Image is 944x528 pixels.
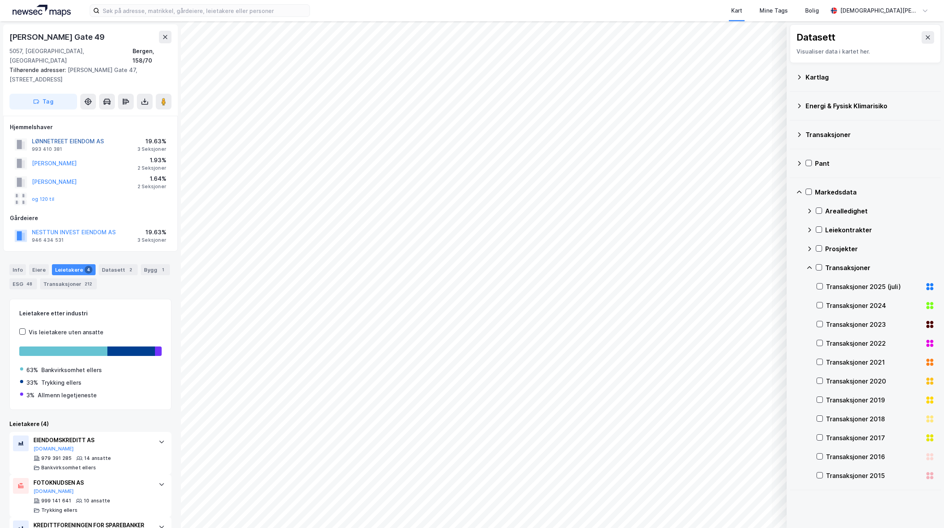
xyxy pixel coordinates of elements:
[159,266,167,274] div: 1
[100,5,310,17] input: Søk på adresse, matrikkel, gårdeiere, leietakere eller personer
[32,237,64,243] div: 946 434 531
[826,358,922,367] div: Transaksjoner 2021
[825,225,935,235] div: Leiekontrakter
[9,278,37,289] div: ESG
[10,122,171,132] div: Hjemmelshaver
[9,94,77,109] button: Tag
[138,174,166,183] div: 1.64%
[826,339,922,348] div: Transaksjoner 2022
[41,378,81,387] div: Trykking ellers
[26,378,38,387] div: 33%
[9,264,26,275] div: Info
[26,365,38,375] div: 63%
[33,446,74,452] button: [DOMAIN_NAME]
[825,206,935,216] div: Arealledighet
[19,309,162,318] div: Leietakere etter industri
[41,465,96,471] div: Bankvirksomhet ellers
[806,101,935,111] div: Energi & Fysisk Klimarisiko
[9,67,68,73] span: Tilhørende adresser:
[33,435,151,445] div: EIENDOMSKREDITT AS
[137,237,166,243] div: 3 Seksjoner
[29,328,103,337] div: Vis leietakere uten ansatte
[796,31,835,44] div: Datasett
[806,130,935,139] div: Transaksjoner
[26,391,35,400] div: 3%
[9,46,133,65] div: 5057, [GEOGRAPHIC_DATA], [GEOGRAPHIC_DATA]
[826,471,922,480] div: Transaksjoner 2015
[815,187,935,197] div: Markedsdata
[731,6,742,15] div: Kart
[29,264,49,275] div: Eiere
[826,301,922,310] div: Transaksjoner 2024
[9,419,171,429] div: Leietakere (4)
[825,263,935,272] div: Transaksjoner
[840,6,919,15] div: [DEMOGRAPHIC_DATA][PERSON_NAME]
[83,280,94,288] div: 212
[826,452,922,461] div: Transaksjoner 2016
[9,65,165,84] div: [PERSON_NAME] Gate 47, [STREET_ADDRESS]
[25,280,34,288] div: 48
[825,244,935,254] div: Prosjekter
[141,264,170,275] div: Bygg
[806,72,935,82] div: Kartlag
[826,282,922,291] div: Transaksjoner 2025 (juli)
[41,507,77,513] div: Trykking ellers
[826,376,922,386] div: Transaksjoner 2020
[40,278,97,289] div: Transaksjoner
[133,46,171,65] div: Bergen, 158/70
[13,5,71,17] img: logo.a4113a55bc3d86da70a041830d287a7e.svg
[796,47,934,56] div: Visualiser data i kartet her.
[41,455,72,461] div: 979 391 285
[10,213,171,223] div: Gårdeiere
[33,488,74,495] button: [DOMAIN_NAME]
[138,183,166,190] div: 2 Seksjoner
[52,264,96,275] div: Leietakere
[41,498,71,504] div: 999 141 641
[905,490,944,528] iframe: Chat Widget
[826,433,922,443] div: Transaksjoner 2017
[9,31,106,43] div: [PERSON_NAME] Gate 49
[85,266,92,274] div: 4
[84,455,111,461] div: 14 ansatte
[826,414,922,424] div: Transaksjoner 2018
[32,146,62,152] div: 993 410 381
[138,165,166,171] div: 2 Seksjoner
[137,137,166,146] div: 19.63%
[38,391,97,400] div: Allmenn legetjeneste
[137,146,166,152] div: 3 Seksjoner
[826,320,922,329] div: Transaksjoner 2023
[826,395,922,405] div: Transaksjoner 2019
[41,365,102,375] div: Bankvirksomhet ellers
[760,6,788,15] div: Mine Tags
[33,478,151,487] div: FOTOKNUDSEN AS
[127,266,135,274] div: 2
[805,6,819,15] div: Bolig
[815,159,935,168] div: Pant
[137,228,166,237] div: 19.63%
[99,264,138,275] div: Datasett
[138,156,166,165] div: 1.93%
[84,498,110,504] div: 10 ansatte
